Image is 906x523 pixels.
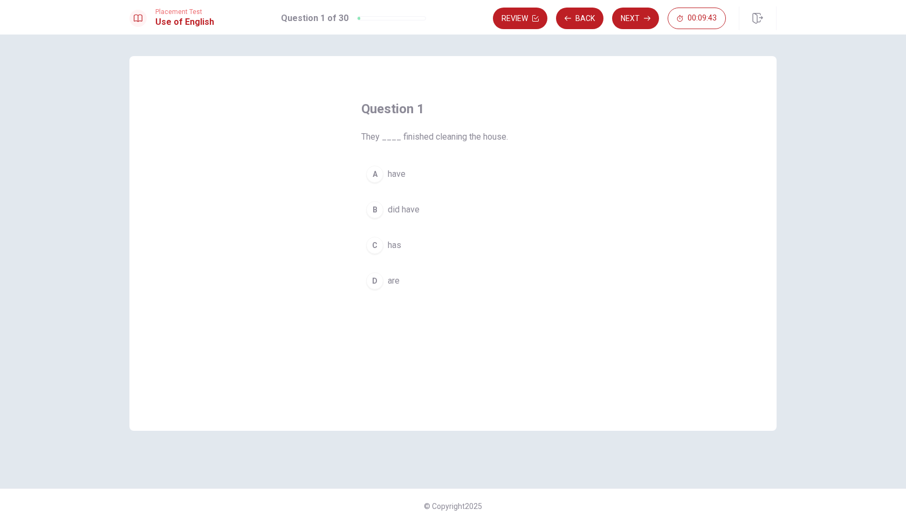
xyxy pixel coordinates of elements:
button: Chas [361,232,545,259]
span: © Copyright 2025 [424,502,482,511]
div: A [366,166,383,183]
span: 00:09:43 [688,14,717,23]
h1: Use of English [155,16,214,29]
span: has [388,239,401,252]
span: They ____ finished cleaning the house. [361,130,545,143]
button: 00:09:43 [668,8,726,29]
span: Placement Test [155,8,214,16]
h4: Question 1 [361,100,545,118]
button: Dare [361,267,545,294]
span: did have [388,203,420,216]
button: Ahave [361,161,545,188]
h1: Question 1 of 30 [281,12,348,25]
span: are [388,274,400,287]
button: Bdid have [361,196,545,223]
button: Review [493,8,547,29]
div: B [366,201,383,218]
button: Next [612,8,659,29]
div: D [366,272,383,290]
span: have [388,168,406,181]
button: Back [556,8,603,29]
div: C [366,237,383,254]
